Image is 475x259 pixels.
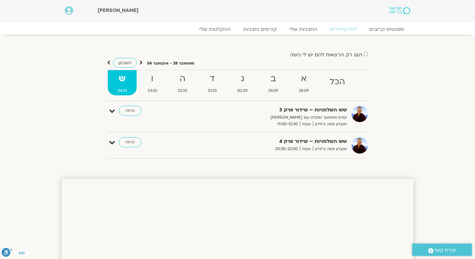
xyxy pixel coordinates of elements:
[313,121,347,127] span: מועדון פמה צ'ודרון
[193,114,347,121] p: קורס מתמשך מוקלט עם [PERSON_NAME]
[168,72,197,86] strong: ה
[259,87,288,94] span: 29.09
[320,75,355,89] strong: הכל
[108,87,137,94] span: 04.10
[434,246,456,255] span: יצירת קשר
[168,87,197,94] span: 02.10
[228,70,258,95] a: ג30.09
[300,121,313,127] span: שבת
[119,137,141,147] a: כניסה
[289,70,319,95] a: א28.09
[198,87,227,94] span: 01.10
[283,26,324,32] a: התכניות שלי
[228,72,258,86] strong: ג
[193,106,347,114] strong: שש השלמויות – שידור פרק 3
[198,72,227,86] strong: ד
[193,26,237,32] a: ההקלטות שלי
[313,146,347,152] span: מועדון פמה צ'ודרון
[138,87,167,94] span: 03.10
[237,26,283,32] a: קורסים ותכניות
[138,70,167,95] a: ו03.10
[198,70,227,95] a: ד01.10
[259,70,288,95] a: ב29.09
[65,26,410,32] nav: Menu
[320,70,355,95] a: הכל
[113,58,137,68] a: השבוע
[118,60,132,66] span: השבוע
[300,146,313,152] span: שבת
[119,106,141,116] a: כניסה
[324,26,363,32] a: לוח שידורים
[259,72,288,86] strong: ב
[228,87,258,94] span: 30.09
[98,7,139,14] span: [PERSON_NAME]
[412,244,472,256] a: יצירת קשר
[275,121,300,127] span: 11:00-12:30
[289,72,319,86] strong: א
[138,72,167,86] strong: ו
[108,72,137,86] strong: ש
[108,70,137,95] a: ש04.10
[168,70,197,95] a: ה02.10
[363,26,410,32] a: מפגשים קרובים
[273,146,300,152] span: 20:30-22:00
[289,87,319,94] span: 28.09
[193,137,347,146] strong: שש השלמויות – שידור פרק 4
[147,60,194,67] p: ספטמבר 28 - אוקטובר 04
[290,52,362,58] label: הצג רק הרצאות להם יש לי גישה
